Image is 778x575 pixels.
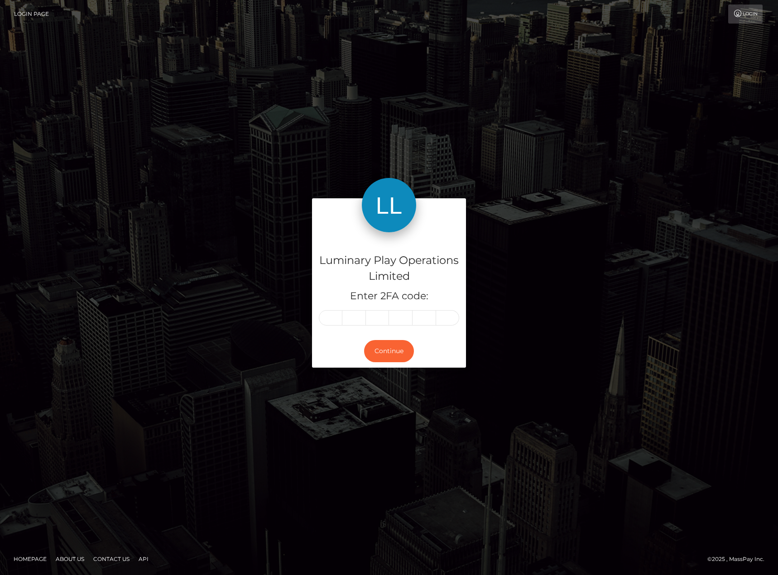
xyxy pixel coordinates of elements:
[707,554,771,564] div: © 2025 , MassPay Inc.
[319,253,459,284] h4: Luminary Play Operations Limited
[90,552,133,566] a: Contact Us
[14,5,49,24] a: Login Page
[135,552,152,566] a: API
[319,289,459,303] h5: Enter 2FA code:
[52,552,88,566] a: About Us
[364,340,414,362] button: Continue
[362,178,416,232] img: Luminary Play Operations Limited
[728,5,763,24] a: Login
[10,552,50,566] a: Homepage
